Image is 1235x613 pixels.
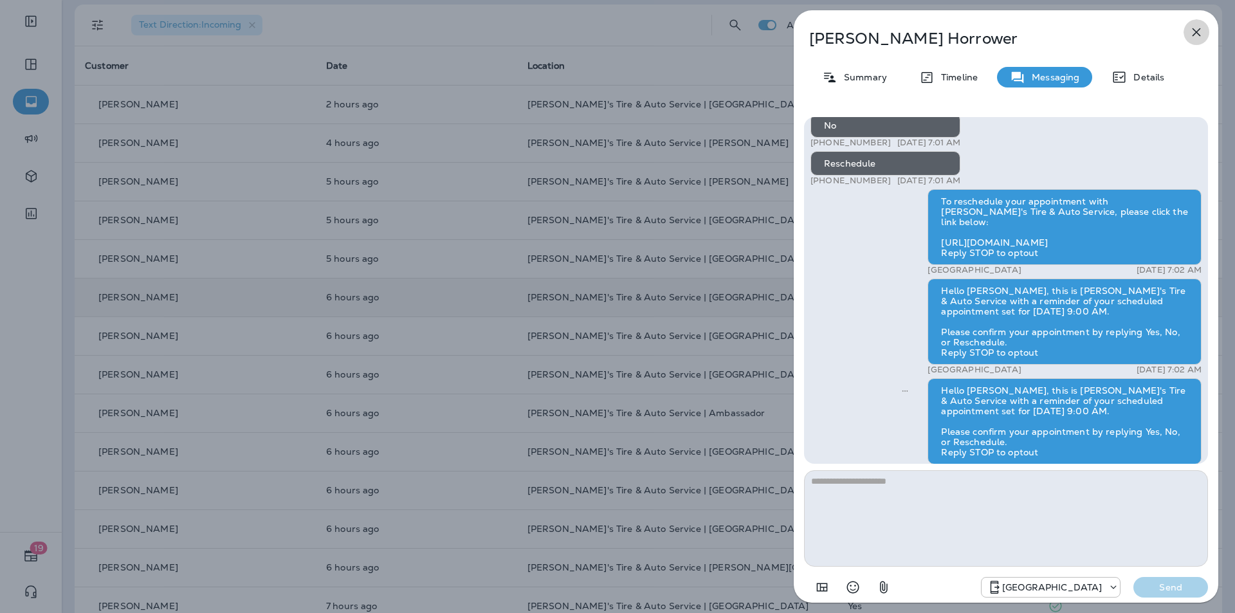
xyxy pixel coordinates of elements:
div: Reschedule [810,151,960,176]
p: [PHONE_NUMBER] [810,138,891,148]
p: [DATE] 7:02 AM [1137,365,1202,375]
p: [GEOGRAPHIC_DATA] [928,265,1021,275]
p: Details [1127,72,1164,82]
span: Sent [902,384,908,396]
p: [PERSON_NAME] Horrower [809,30,1160,48]
p: [GEOGRAPHIC_DATA] [928,365,1021,375]
button: Add in a premade template [809,574,835,600]
button: Select an emoji [840,574,866,600]
p: [PHONE_NUMBER] [810,176,891,186]
div: Hello [PERSON_NAME], this is [PERSON_NAME]'s Tire & Auto Service with a reminder of your schedule... [928,378,1202,464]
p: Timeline [935,72,978,82]
p: [GEOGRAPHIC_DATA] [1002,582,1102,592]
p: Summary [837,72,887,82]
div: Hello [PERSON_NAME], this is [PERSON_NAME]'s Tire & Auto Service with a reminder of your schedule... [928,279,1202,365]
div: To reschedule your appointment with [PERSON_NAME]'s Tire & Auto Service, please click the link be... [928,189,1202,265]
div: +1 (337) 856-9933 [982,580,1120,595]
p: Messaging [1025,72,1079,82]
p: [DATE] 7:01 AM [897,176,960,186]
div: No [810,113,960,138]
p: [DATE] 7:01 AM [897,138,960,148]
p: [DATE] 7:02 AM [1137,265,1202,275]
